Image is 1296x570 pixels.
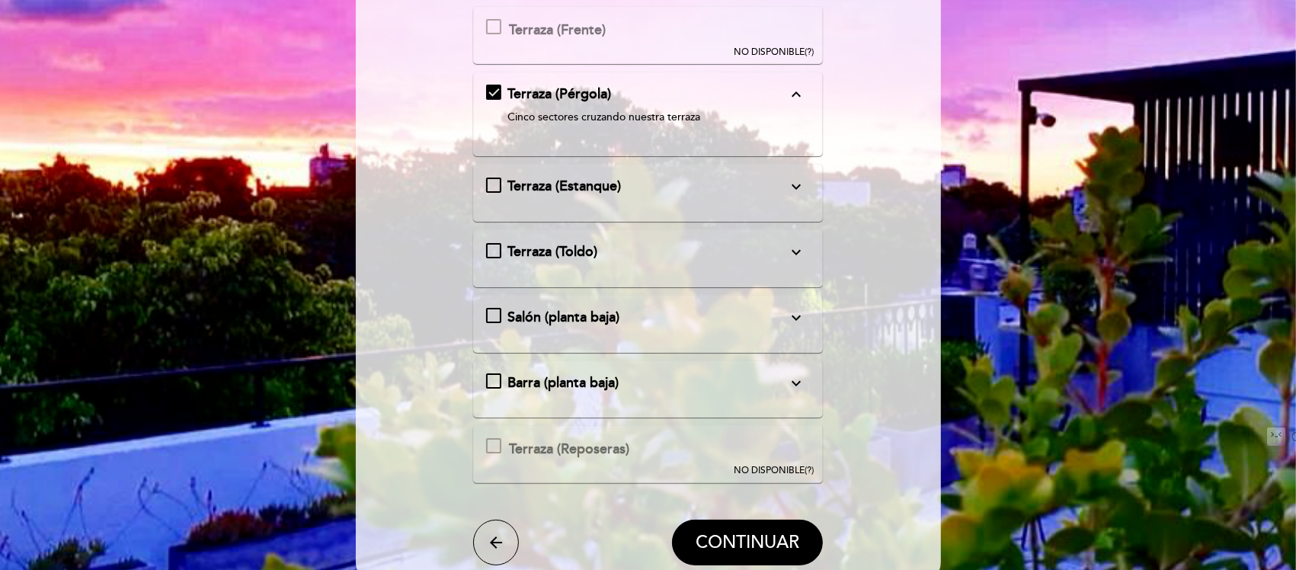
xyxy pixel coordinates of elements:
[486,373,810,393] md-checkbox: Barra (planta baja) expand_more Para contemplar y disfrutar de la oferta de vinos que tenemos par...
[782,308,810,328] button: expand_more
[486,177,810,197] md-checkbox: Terraza (Estanque) expand_more Nuestras cómodas colchonetas y sillas rodeando el estanque de cama...
[734,465,805,476] span: NO DISPONIBLE
[507,110,787,125] div: Cinco sectores cruzando nuestra terraza
[787,243,805,261] i: expand_more
[782,177,810,197] button: expand_more
[486,242,810,262] md-checkbox: Terraza (Toldo) expand_more Para quienes quieran la mejor visual de la terraza completa .
[729,7,818,59] button: NO DISPONIBLE(?)
[787,85,805,104] i: expand_less
[507,309,619,325] span: Salón (planta baja)
[672,520,823,565] button: CONTINUAR
[734,46,805,58] span: NO DISPONIBLE
[507,374,619,391] span: Barra (planta baja)
[507,243,597,260] span: Terraza (Toldo)
[787,374,805,392] i: expand_more
[782,242,810,262] button: expand_more
[487,533,505,552] i: arrow_back
[473,520,519,565] button: arrow_back
[787,178,805,196] i: expand_more
[507,85,611,102] span: Terraza (Pérgola)
[782,85,810,104] button: expand_less
[486,308,810,328] md-checkbox: Salón (planta baja) expand_more Cómodos en los sillones de la planta baja con la mejor acústica, ...
[509,440,629,460] div: Terraza (Reposeras)
[729,426,818,478] button: NO DISPONIBLE(?)
[507,178,621,194] span: Terraza (Estanque)
[787,309,805,327] i: expand_more
[696,532,799,553] span: CONTINUAR
[782,373,810,393] button: expand_more
[734,464,814,477] div: (?)
[734,46,814,59] div: (?)
[486,85,810,132] md-checkbox: Terraza (Pérgola) expand_more Cinco sectores cruzando nuestra terraza
[509,21,606,40] div: Terraza (Frente)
